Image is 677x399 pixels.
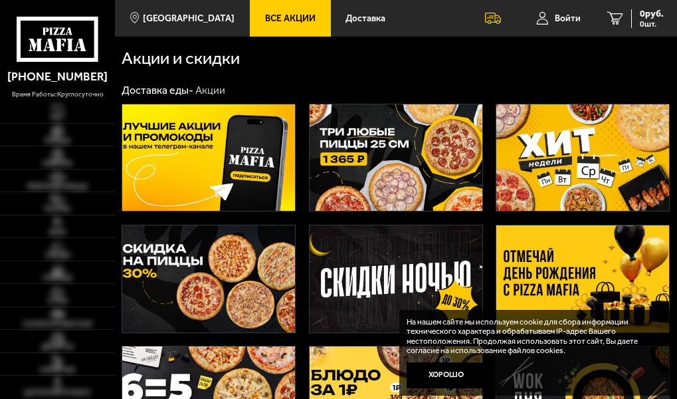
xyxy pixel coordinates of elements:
p: На нашем сайте мы используем cookie для сбора информации технического характера и обрабатываем IP... [407,317,655,355]
button: Хорошо [407,362,486,389]
span: Доставка [345,14,385,23]
span: [GEOGRAPHIC_DATA] [143,14,235,23]
span: 0 руб. [640,9,664,19]
span: Все Акции [265,14,316,23]
a: Доставка еды- [122,84,193,96]
div: Акции [195,84,225,98]
span: Войти [555,14,581,23]
span: 0 шт. [640,20,664,28]
h1: Акции и скидки [122,50,341,67]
